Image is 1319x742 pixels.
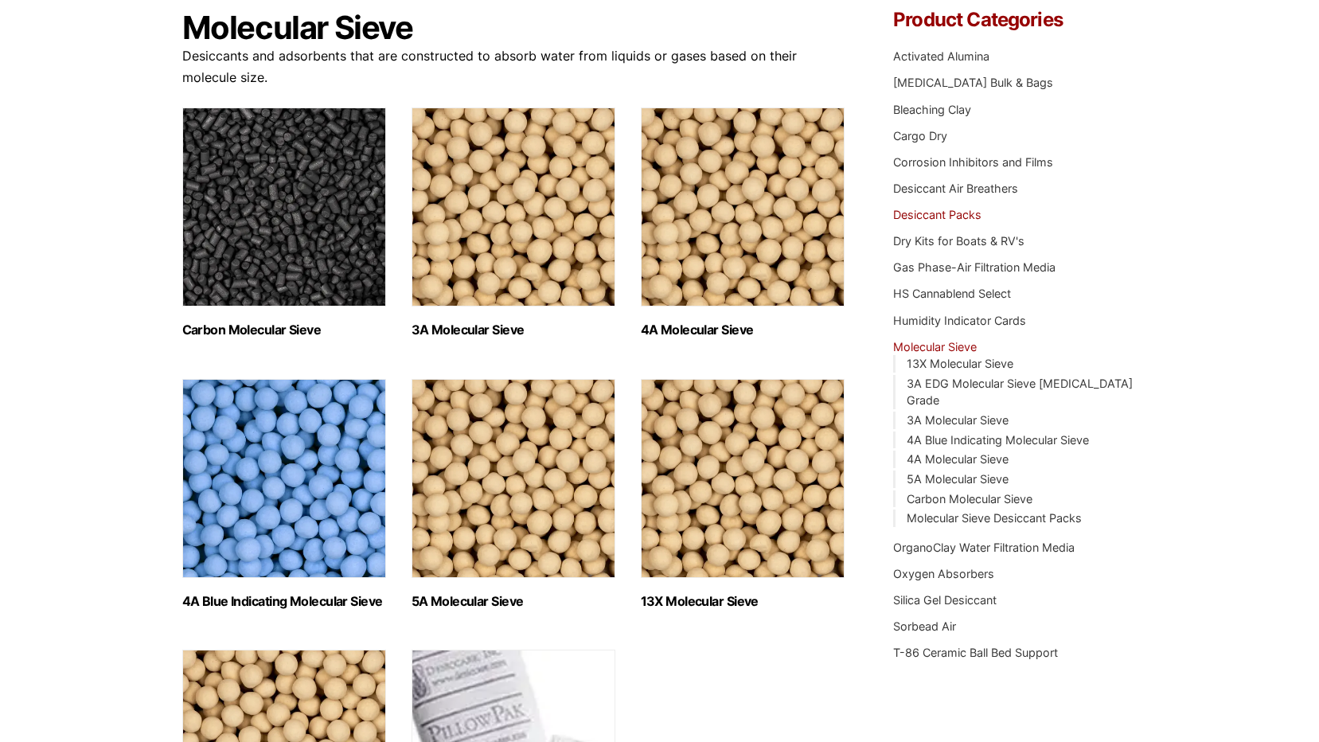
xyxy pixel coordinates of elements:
[893,129,947,143] a: Cargo Dry
[412,594,615,609] h2: 5A Molecular Sieve
[893,287,1011,300] a: HS Cannablend Select
[641,322,845,338] h2: 4A Molecular Sieve
[893,646,1058,659] a: T-86 Ceramic Ball Bed Support
[641,107,845,338] a: Visit product category 4A Molecular Sieve
[412,379,615,578] img: 5A Molecular Sieve
[182,10,846,45] h1: Molecular Sieve
[907,413,1009,427] a: 3A Molecular Sieve
[893,10,1137,29] h4: Product Categories
[182,379,386,578] img: 4A Blue Indicating Molecular Sieve
[907,472,1009,486] a: 5A Molecular Sieve
[907,492,1032,506] a: Carbon Molecular Sieve
[893,314,1026,327] a: Humidity Indicator Cards
[182,107,386,307] img: Carbon Molecular Sieve
[893,567,994,580] a: Oxygen Absorbers
[182,322,386,338] h2: Carbon Molecular Sieve
[641,594,845,609] h2: 13X Molecular Sieve
[893,234,1024,248] a: Dry Kits for Boats & RV's
[182,45,846,88] p: Desiccants and adsorbents that are constructed to absorb water from liquids or gases based on the...
[412,322,615,338] h2: 3A Molecular Sieve
[412,379,615,609] a: Visit product category 5A Molecular Sieve
[893,619,956,633] a: Sorbead Air
[907,452,1009,466] a: 4A Molecular Sieve
[907,433,1089,447] a: 4A Blue Indicating Molecular Sieve
[893,182,1018,195] a: Desiccant Air Breathers
[893,155,1053,169] a: Corrosion Inhibitors and Films
[893,541,1075,554] a: OrganoClay Water Filtration Media
[893,260,1056,274] a: Gas Phase-Air Filtration Media
[182,594,386,609] h2: 4A Blue Indicating Molecular Sieve
[641,107,845,307] img: 4A Molecular Sieve
[182,379,386,609] a: Visit product category 4A Blue Indicating Molecular Sieve
[893,208,981,221] a: Desiccant Packs
[893,76,1053,89] a: [MEDICAL_DATA] Bulk & Bags
[412,107,615,338] a: Visit product category 3A Molecular Sieve
[907,511,1082,525] a: Molecular Sieve Desiccant Packs
[182,107,386,338] a: Visit product category Carbon Molecular Sieve
[641,379,845,609] a: Visit product category 13X Molecular Sieve
[907,377,1133,408] a: 3A EDG Molecular Sieve [MEDICAL_DATA] Grade
[893,49,989,63] a: Activated Alumina
[893,340,977,353] a: Molecular Sieve
[893,593,997,607] a: Silica Gel Desiccant
[412,107,615,307] img: 3A Molecular Sieve
[893,103,971,116] a: Bleaching Clay
[907,357,1013,370] a: 13X Molecular Sieve
[641,379,845,578] img: 13X Molecular Sieve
